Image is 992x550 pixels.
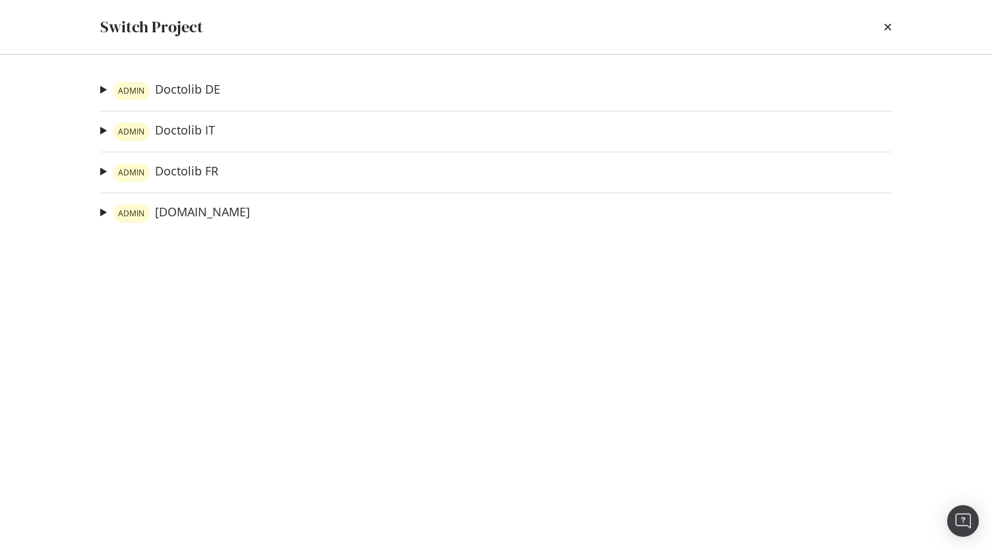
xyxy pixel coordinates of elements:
[884,16,892,38] div: times
[100,163,218,182] summary: warning labelDoctolib FR
[113,82,150,100] div: warning label
[118,87,144,95] span: ADMIN
[113,82,220,100] a: warning labelDoctolib DE
[947,505,979,537] div: Open Intercom Messenger
[118,210,144,218] span: ADMIN
[113,204,150,223] div: warning label
[113,123,215,141] a: warning labelDoctolib IT
[113,164,218,182] a: warning labelDoctolib FR
[100,122,215,141] summary: warning labelDoctolib IT
[113,123,150,141] div: warning label
[100,204,250,223] summary: warning label[DOMAIN_NAME]
[118,128,144,136] span: ADMIN
[100,81,220,100] summary: warning labelDoctolib DE
[113,164,150,182] div: warning label
[100,16,203,38] div: Switch Project
[113,204,250,223] a: warning label[DOMAIN_NAME]
[118,169,144,177] span: ADMIN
